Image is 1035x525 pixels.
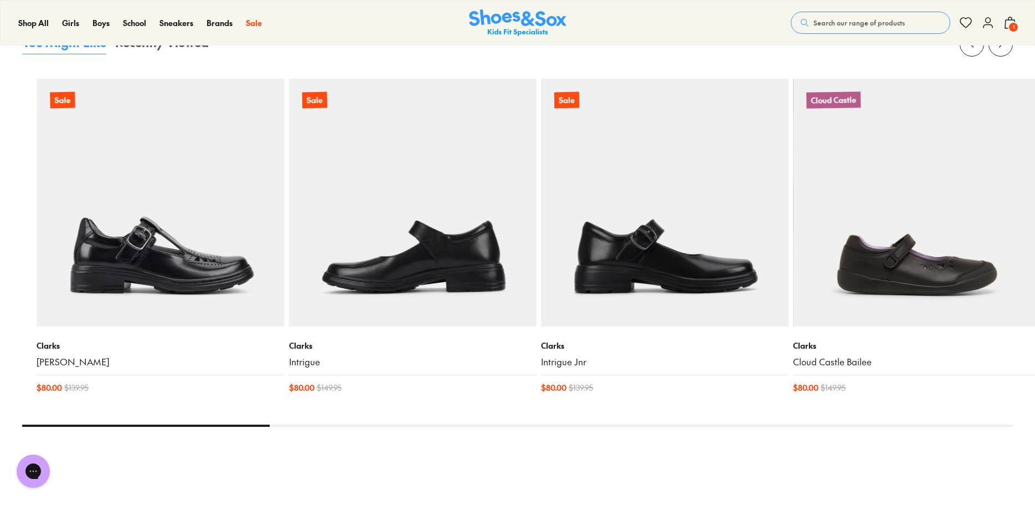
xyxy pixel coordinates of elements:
span: $ 80.00 [289,382,315,394]
p: Clarks [541,340,789,351]
span: Sale [246,17,262,28]
p: Sale [554,91,579,108]
span: Brands [207,17,233,28]
span: 1 [1008,22,1019,33]
p: Sale [50,91,75,108]
a: [PERSON_NAME] [37,356,284,368]
button: Search our range of products [791,12,950,34]
p: Clarks [289,340,537,351]
a: Girls [62,17,79,29]
span: $ 139.95 [569,382,593,394]
p: Clarks [37,340,284,351]
a: Sneakers [159,17,193,29]
span: Search our range of products [813,18,905,28]
a: Shoes & Sox [469,9,567,37]
a: School [123,17,146,29]
span: $ 80.00 [793,382,818,394]
p: Sale [302,91,327,108]
span: $ 139.95 [64,382,89,394]
a: Sale [246,17,262,29]
span: $ 80.00 [37,382,62,394]
span: Sneakers [159,17,193,28]
a: Intrigue Jnr [541,356,789,368]
span: $ 149.95 [317,382,342,394]
a: Shop All [18,17,49,29]
span: $ 149.95 [821,382,846,394]
a: Brands [207,17,233,29]
span: $ 80.00 [541,382,567,394]
a: Intrigue [289,356,537,368]
span: Shop All [18,17,49,28]
p: Cloud Castle [806,91,861,109]
span: Girls [62,17,79,28]
a: Sale [37,79,284,327]
iframe: Gorgias live chat messenger [11,451,55,492]
span: School [123,17,146,28]
a: Boys [92,17,110,29]
span: Boys [92,17,110,28]
img: SNS_Logo_Responsive.svg [469,9,567,37]
button: 1 [1003,11,1017,35]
